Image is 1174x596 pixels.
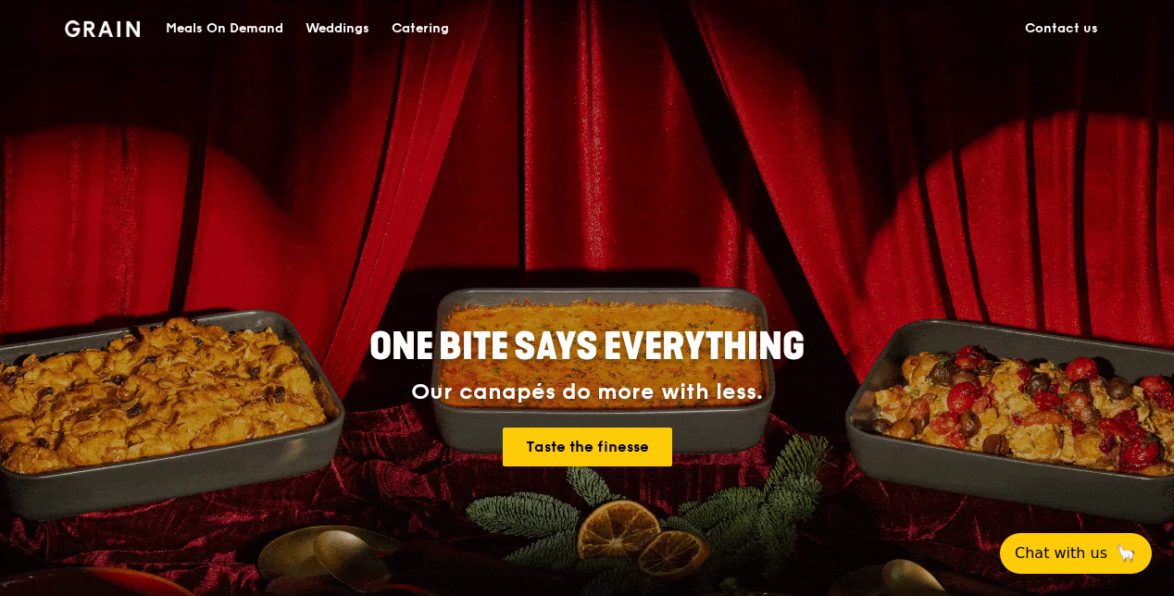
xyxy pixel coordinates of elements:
div: Meals On Demand [166,1,283,56]
button: Chat with us🦙 [1000,533,1152,574]
img: Grain [65,20,140,37]
span: Chat with us [1015,542,1107,565]
span: ONE BITE SAYS EVERYTHING [369,325,805,369]
div: Weddings [306,1,369,56]
a: Weddings [294,1,381,56]
a: Catering [381,1,460,56]
div: Catering [392,1,449,56]
span: 🦙 [1115,542,1137,565]
div: Our canapés do more with less. [254,379,920,405]
a: Taste the finesse [503,428,672,466]
a: Contact us [1014,1,1109,56]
